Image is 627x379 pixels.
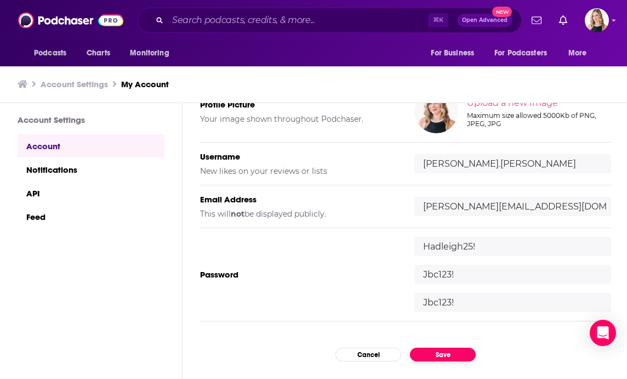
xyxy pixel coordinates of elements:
span: For Business [431,46,474,61]
input: Verify current password [414,237,611,256]
button: Save [410,348,476,361]
img: Your profile image [414,89,458,133]
div: Maximum size allowed 5000Kb of PNG, JPEG, JPG [467,111,609,128]
h5: New likes on your reviews or lists [200,166,397,176]
input: email [414,197,611,216]
button: open menu [487,43,563,64]
a: Notifications [18,157,164,181]
a: Account Settings [41,79,108,89]
img: User Profile [585,8,609,32]
a: Show notifications dropdown [527,11,546,30]
button: open menu [122,43,183,64]
span: ⌘ K [428,13,448,27]
span: Charts [87,46,110,61]
h5: Password [200,269,397,280]
h5: Username [200,151,397,162]
span: Monitoring [130,46,169,61]
h3: Account Settings [18,115,164,125]
input: Enter new password [414,265,611,284]
span: New [492,7,512,17]
span: Podcasts [34,46,66,61]
div: Open Intercom Messenger [590,320,616,346]
button: Open AdvancedNew [457,14,512,27]
span: More [568,46,587,61]
a: Charts [79,43,117,64]
input: Search podcasts, credits, & more... [168,12,428,29]
h5: Your image shown throughout Podchaser. [200,114,397,124]
div: Search podcasts, credits, & more... [138,8,522,33]
a: Show notifications dropdown [555,11,572,30]
h5: Profile Picture [200,99,397,110]
a: Account [18,134,164,157]
img: Podchaser - Follow, Share and Rate Podcasts [18,10,123,31]
a: My Account [121,79,169,89]
h5: Email Address [200,194,397,205]
button: open menu [561,43,601,64]
button: Show profile menu [585,8,609,32]
span: Logged in as Ilana.Dvir [585,8,609,32]
button: open menu [26,43,81,64]
input: Confirm new password [414,293,611,312]
span: For Podcasters [494,46,547,61]
b: not [231,209,244,219]
a: API [18,181,164,205]
span: Open Advanced [462,18,508,23]
h5: This will be displayed publicly. [200,209,397,219]
a: Feed [18,205,164,228]
button: open menu [423,43,488,64]
button: Cancel [335,348,401,361]
input: username [414,154,611,173]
